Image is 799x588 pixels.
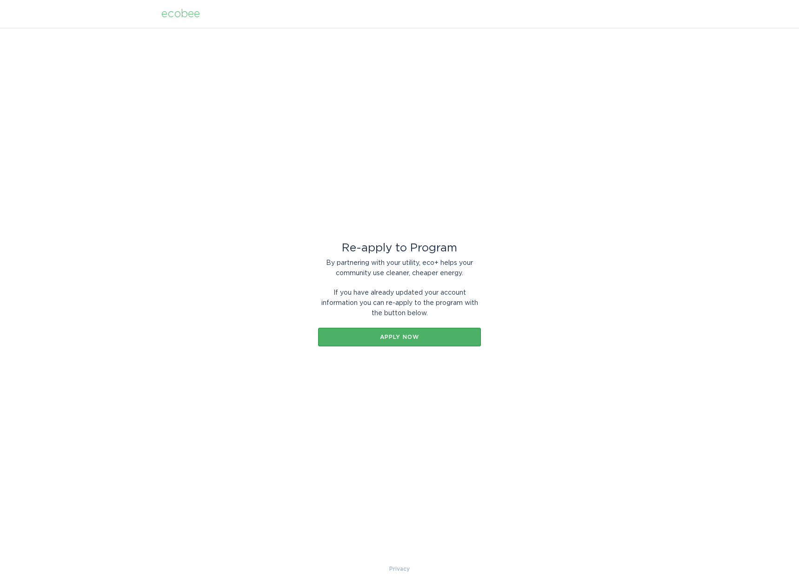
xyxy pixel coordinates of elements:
[323,334,476,340] div: Apply now
[161,9,200,19] div: ecobee
[318,328,481,346] button: Apply now
[318,243,481,253] div: Re-apply to Program
[318,258,481,278] div: By partnering with your utility, eco+ helps your community use cleaner, cheaper energy.
[389,564,410,574] a: Privacy Policy & Terms of Use
[318,288,481,318] div: If you have already updated your account information you can re-apply to the program with the but...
